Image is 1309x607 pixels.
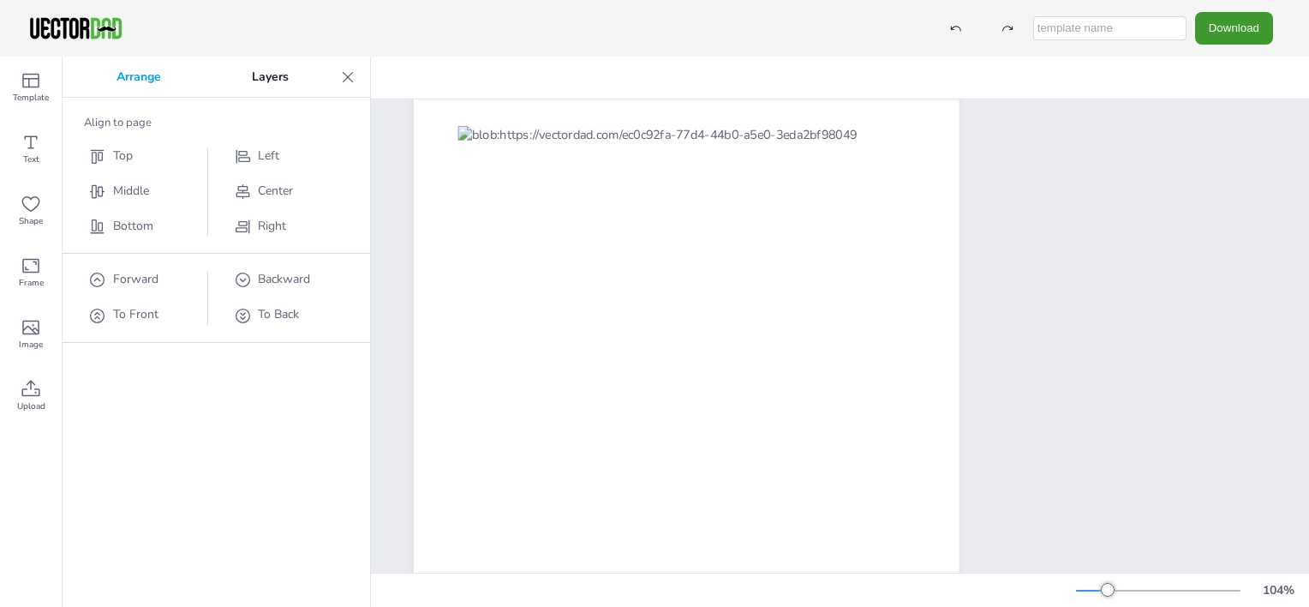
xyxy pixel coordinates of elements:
[113,218,153,234] span: Bottom
[19,276,44,290] span: Frame
[1195,12,1273,44] button: Download
[258,183,293,199] span: Center
[27,15,124,41] img: VectorDad-1.png
[71,57,206,98] p: Arrange
[258,147,279,164] span: Left
[113,306,158,322] span: To Front
[258,271,310,287] span: Backward
[206,57,334,98] p: Layers
[19,338,43,352] span: Image
[113,183,149,199] span: Middle
[258,218,286,234] span: Right
[113,271,158,287] span: Forward
[258,306,299,322] span: To Back
[13,91,49,105] span: Template
[19,214,43,228] span: Shape
[17,400,45,413] span: Upload
[84,115,349,130] div: Align to page
[23,153,39,166] span: Text
[113,147,133,164] span: Top
[1258,582,1299,598] div: 104 %
[1033,16,1186,40] input: template name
